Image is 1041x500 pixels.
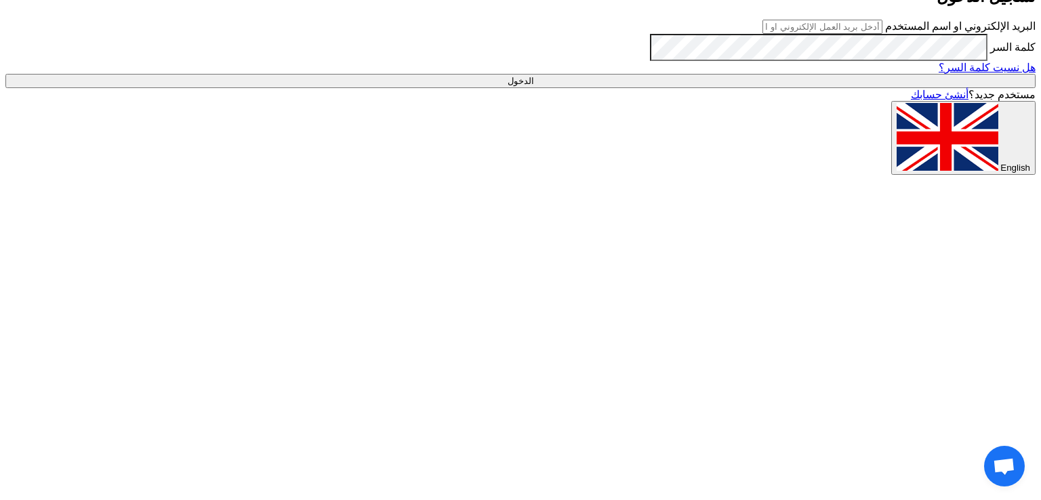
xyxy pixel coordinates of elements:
[885,20,1036,32] label: البريد الإلكتروني او اسم المستخدم
[897,103,998,171] img: en-US.png
[990,41,1036,53] label: كلمة السر
[891,101,1036,175] button: English
[5,74,1036,88] input: الدخول
[762,20,882,34] input: أدخل بريد العمل الإلكتروني او اسم المستخدم الخاص بك ...
[1000,163,1030,173] span: English
[939,62,1036,73] a: هل نسيت كلمة السر؟
[984,446,1025,486] a: Open chat
[5,88,1036,101] div: مستخدم جديد؟
[911,89,968,100] a: أنشئ حسابك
